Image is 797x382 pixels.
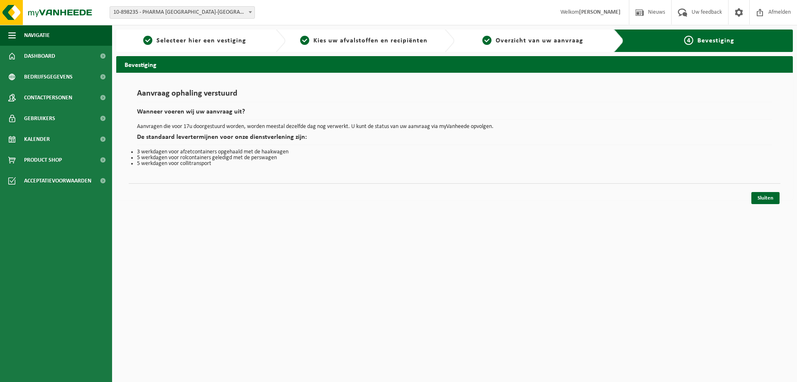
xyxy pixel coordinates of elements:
[24,67,73,87] span: Bedrijfsgegevens
[24,108,55,129] span: Gebruikers
[156,37,246,44] span: Selecteer hier een vestiging
[697,37,734,44] span: Bevestiging
[137,161,772,167] li: 5 werkdagen voor collitransport
[313,37,428,44] span: Kies uw afvalstoffen en recipiënten
[300,36,309,45] span: 2
[137,124,772,130] p: Aanvragen die voor 17u doorgestuurd worden, worden meestal dezelfde dag nog verwerkt. U kunt de s...
[137,134,772,145] h2: De standaard levertermijnen voor onze dienstverlening zijn:
[137,155,772,161] li: 5 werkdagen voor rolcontainers geledigd met de perswagen
[143,36,152,45] span: 1
[290,36,438,46] a: 2Kies uw afvalstoffen en recipiënten
[120,36,269,46] a: 1Selecteer hier een vestiging
[137,108,772,120] h2: Wanneer voeren wij uw aanvraag uit?
[116,56,793,72] h2: Bevestiging
[482,36,491,45] span: 3
[110,6,255,19] span: 10-898235 - PHARMA BELGIUM-BELMEDIS HOBOKEN - HOBOKEN
[137,89,772,102] h1: Aanvraag ophaling verstuurd
[684,36,693,45] span: 4
[137,149,772,155] li: 3 werkdagen voor afzetcontainers opgehaald met de haakwagen
[24,46,55,67] span: Dashboard
[496,37,583,44] span: Overzicht van uw aanvraag
[751,192,780,204] a: Sluiten
[110,7,254,18] span: 10-898235 - PHARMA BELGIUM-BELMEDIS HOBOKEN - HOBOKEN
[24,170,91,191] span: Acceptatievoorwaarden
[24,25,50,46] span: Navigatie
[24,150,62,170] span: Product Shop
[459,36,607,46] a: 3Overzicht van uw aanvraag
[24,129,50,150] span: Kalender
[579,9,621,15] strong: [PERSON_NAME]
[24,87,72,108] span: Contactpersonen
